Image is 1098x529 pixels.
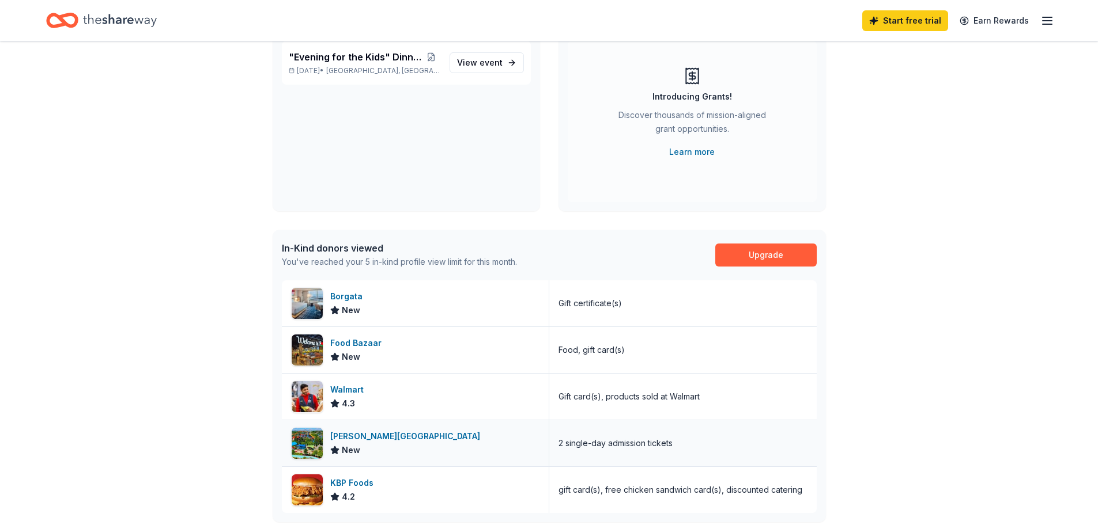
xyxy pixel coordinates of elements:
[480,58,503,67] span: event
[559,343,625,357] div: Food, gift card(s)
[292,428,323,459] img: Image for Dorney Park & Wildwater Kingdom
[282,255,517,269] div: You've reached your 5 in-kind profile view limit for this month.
[953,10,1036,31] a: Earn Rewards
[342,443,360,457] span: New
[342,397,355,410] span: 4.3
[289,50,422,64] span: "Evening for the Kids" Dinner Auction
[342,303,360,317] span: New
[330,383,368,397] div: Walmart
[614,108,771,140] div: Discover thousands of mission-aligned grant opportunities.
[559,296,622,310] div: Gift certificate(s)
[342,350,360,364] span: New
[669,145,715,159] a: Learn more
[46,7,157,34] a: Home
[559,436,673,450] div: 2 single-day admission tickets
[457,56,503,70] span: View
[292,334,323,366] img: Image for Food Bazaar
[330,336,386,350] div: Food Bazaar
[326,66,440,75] span: [GEOGRAPHIC_DATA], [GEOGRAPHIC_DATA]
[292,288,323,319] img: Image for Borgata
[862,10,948,31] a: Start free trial
[652,90,732,104] div: Introducing Grants!
[559,390,700,404] div: Gift card(s), products sold at Walmart
[450,52,524,73] a: View event
[330,476,378,490] div: KBP Foods
[292,474,323,505] img: Image for KBP Foods
[282,241,517,255] div: In-Kind donors viewed
[559,483,802,497] div: gift card(s), free chicken sandwich card(s), discounted catering
[292,381,323,412] img: Image for Walmart
[342,490,355,504] span: 4.2
[330,429,485,443] div: [PERSON_NAME][GEOGRAPHIC_DATA]
[715,243,817,267] a: Upgrade
[289,66,440,75] p: [DATE] •
[330,290,367,303] div: Borgata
